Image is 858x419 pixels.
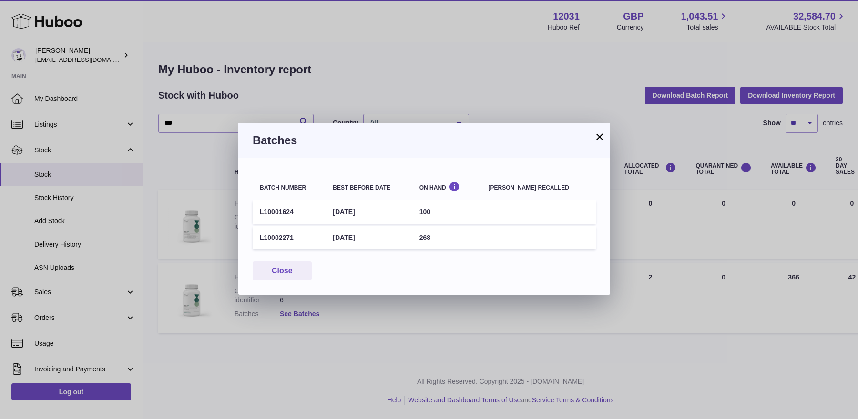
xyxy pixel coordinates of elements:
[412,226,481,249] td: 268
[489,185,589,191] div: [PERSON_NAME] recalled
[333,185,405,191] div: Best before date
[412,200,481,224] td: 100
[326,200,412,224] td: [DATE]
[594,131,605,142] button: ×
[260,185,318,191] div: Batch number
[253,226,326,249] td: L10002271
[419,181,474,190] div: On Hand
[253,200,326,224] td: L10001624
[253,133,596,148] h3: Batches
[253,261,312,281] button: Close
[326,226,412,249] td: [DATE]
